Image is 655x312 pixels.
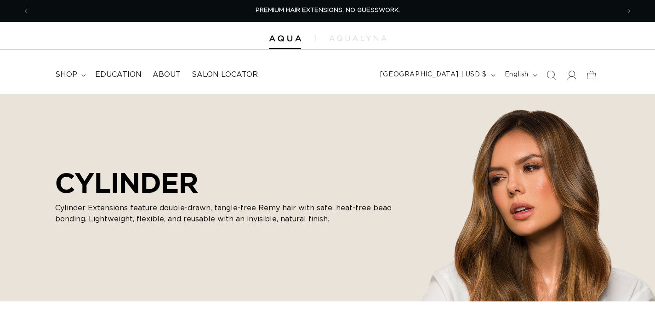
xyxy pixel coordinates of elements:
[375,66,499,84] button: [GEOGRAPHIC_DATA] | USD $
[90,64,147,85] a: Education
[499,66,541,84] button: English
[192,70,258,80] span: Salon Locator
[55,167,404,199] h2: CYLINDER
[329,35,387,41] img: aqualyna.com
[380,70,487,80] span: [GEOGRAPHIC_DATA] | USD $
[147,64,186,85] a: About
[256,7,400,13] span: PREMIUM HAIR EXTENSIONS. NO GUESSWORK.
[619,2,639,20] button: Next announcement
[186,64,263,85] a: Salon Locator
[50,64,90,85] summary: shop
[541,65,561,85] summary: Search
[95,70,142,80] span: Education
[55,70,77,80] span: shop
[269,35,301,42] img: Aqua Hair Extensions
[505,70,529,80] span: English
[55,202,404,225] p: Cylinder Extensions feature double-drawn, tangle-free Remy hair with safe, heat-free bead bonding...
[153,70,181,80] span: About
[16,2,36,20] button: Previous announcement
